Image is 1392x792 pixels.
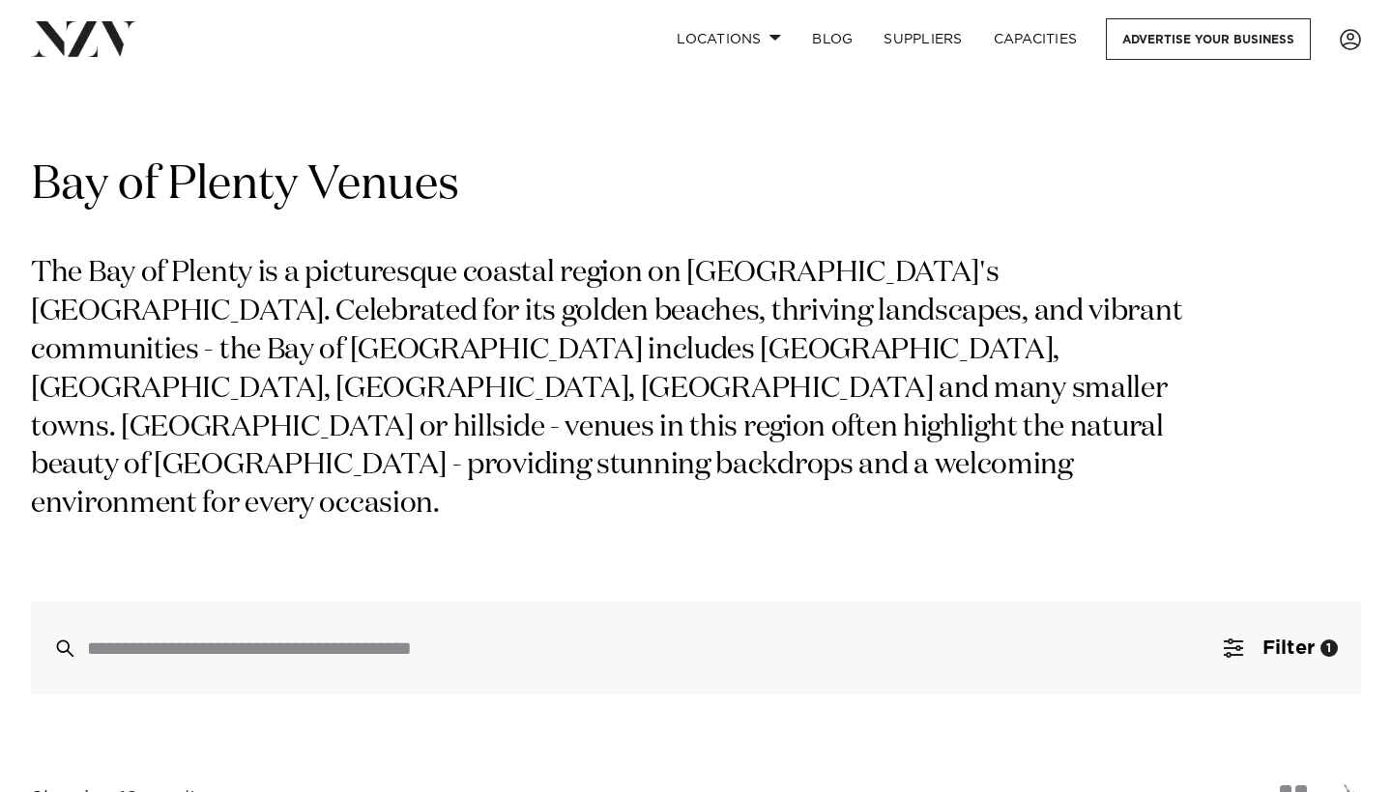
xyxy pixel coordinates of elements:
[1320,639,1338,657] div: 1
[797,18,868,60] a: BLOG
[1201,602,1361,694] button: Filter1
[868,18,977,60] a: SUPPLIERS
[31,156,1361,216] h1: Bay of Plenty Venues
[31,21,136,56] img: nzv-logo.png
[978,18,1093,60] a: Capacities
[1106,18,1311,60] a: Advertise your business
[1262,638,1315,658] span: Filter
[31,255,1226,524] p: The Bay of Plenty is a picturesque coastal region on [GEOGRAPHIC_DATA]'s [GEOGRAPHIC_DATA]. Celeb...
[661,18,797,60] a: Locations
